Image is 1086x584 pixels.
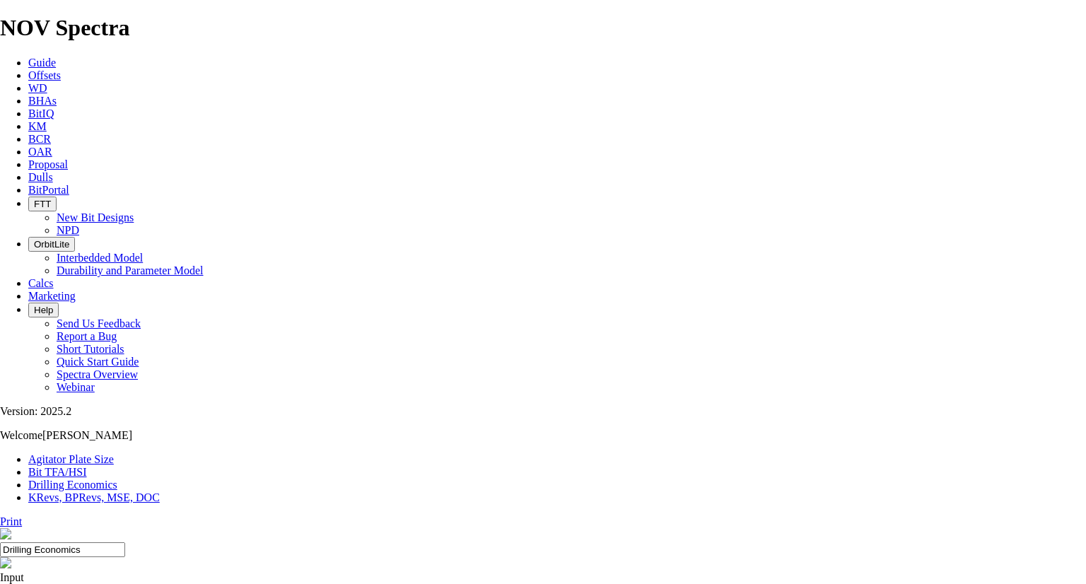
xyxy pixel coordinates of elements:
a: Offsets [28,69,61,81]
a: Durability and Parameter Model [57,264,204,276]
a: BCR [28,133,51,145]
a: BitPortal [28,184,69,196]
a: NPD [57,224,79,236]
a: Interbedded Model [57,252,143,264]
a: Calcs [28,277,54,289]
a: Spectra Overview [57,368,138,380]
a: Report a Bug [57,330,117,342]
a: Marketing [28,290,76,302]
span: FTT [34,199,51,209]
a: KRevs, BPRevs, MSE, DOC [28,491,160,503]
a: Quick Start Guide [57,356,139,368]
a: Dulls [28,171,53,183]
a: OAR [28,146,52,158]
a: Drilling Economics [28,479,117,491]
button: OrbitLite [28,237,75,252]
a: BitIQ [28,107,54,119]
span: [PERSON_NAME] [42,429,132,441]
a: Bit TFA/HSI [28,466,87,478]
a: New Bit Designs [57,211,134,223]
a: Webinar [57,381,95,393]
button: Help [28,303,59,317]
a: Proposal [28,158,68,170]
button: FTT [28,197,57,211]
span: OrbitLite [34,239,69,250]
a: Guide [28,57,56,69]
a: Agitator Plate Size [28,453,114,465]
span: Help [34,305,53,315]
a: KM [28,120,47,132]
a: WD [28,82,47,94]
a: BHAs [28,95,57,107]
a: Send Us Feedback [57,317,141,329]
a: Short Tutorials [57,343,124,355]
